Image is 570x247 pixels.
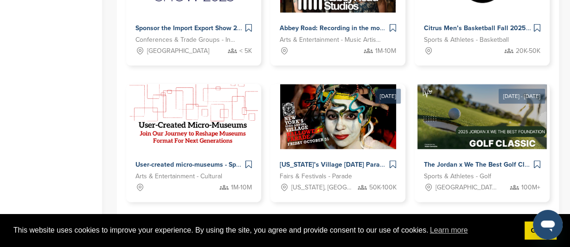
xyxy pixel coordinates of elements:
[126,84,261,202] a: Sponsorpitch & User-created micro-museums - Sponsor the future of cultural storytelling Arts & En...
[429,223,469,237] a: learn more about cookies
[516,46,540,56] span: 20K-50K
[533,210,563,240] iframe: Button to launch messaging window
[499,89,545,104] div: [DATE] - [DATE]
[415,69,550,202] a: [DATE] - [DATE] Sponsorpitch & The Jordan x We The Best Golf Classic 2025 – Where Sports, Music &...
[280,161,409,169] span: [US_STATE]’s Village [DATE] Parade - 2025
[280,171,352,182] span: Fairs & Festivals - Parade
[369,182,397,193] span: 50K-100K
[436,182,500,193] span: [GEOGRAPHIC_DATA], [GEOGRAPHIC_DATA]
[424,35,509,45] span: Sports & Athletes - Basketball
[521,182,540,193] span: 100M+
[291,182,355,193] span: [US_STATE], [GEOGRAPHIC_DATA]
[147,46,209,56] span: [GEOGRAPHIC_DATA]
[135,35,238,45] span: Conferences & Trade Groups - Industrial Conference
[417,84,547,149] img: Sponsorpitch &
[135,24,249,32] span: Sponsor the Import Export Show 2025
[129,84,257,149] img: Sponsorpitch &
[135,161,352,169] span: User-created micro-museums - Sponsor the future of cultural storytelling
[280,35,382,45] span: Arts & Entertainment - Music Artist - Rock
[375,89,401,104] div: [DATE]
[135,171,222,182] span: Arts & Entertainment - Cultural
[239,46,252,56] span: < 5K
[270,69,405,202] a: [DATE] Sponsorpitch & [US_STATE]’s Village [DATE] Parade - 2025 Fairs & Festivals - Parade [US_ST...
[280,24,430,32] span: Abbey Road: Recording in the most famous studio
[424,171,491,182] span: Sports & Athletes - Golf
[280,84,396,149] img: Sponsorpitch &
[231,182,252,193] span: 1M-10M
[375,46,396,56] span: 1M-10M
[13,223,517,237] span: This website uses cookies to improve your experience. By using the site, you agree and provide co...
[424,24,550,32] span: Citrus Men’s Basketball Fall 2025 League
[525,221,557,240] a: dismiss cookie message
